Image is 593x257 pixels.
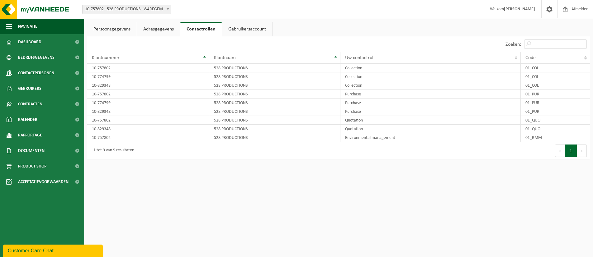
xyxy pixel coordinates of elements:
[565,145,577,157] button: 1
[504,7,535,11] strong: [PERSON_NAME]
[18,158,46,174] span: Product Shop
[521,116,590,125] td: 01_QUO
[18,81,41,96] span: Gebruikers
[209,133,340,142] td: 528 PRODUCTIONS
[209,81,340,90] td: 528 PRODUCTIONS
[521,133,590,142] td: 01_RMM
[340,99,521,107] td: Purchase
[521,72,590,81] td: 01_COL
[180,22,222,36] a: Contactrollen
[87,99,209,107] td: 10-774799
[3,243,104,257] iframe: chat widget
[521,81,590,90] td: 01_COL
[505,42,521,47] label: Zoeken:
[209,107,340,116] td: 528 PRODUCTIONS
[92,55,120,60] span: Klantnummer
[18,65,54,81] span: Contactpersonen
[87,81,209,90] td: 10-829348
[521,90,590,99] td: 01_PUR
[525,55,536,60] span: Code
[340,90,521,99] td: Purchase
[340,125,521,133] td: Quotation
[521,107,590,116] td: 01_PUR
[18,127,42,143] span: Rapportage
[87,64,209,72] td: 10-757802
[18,174,69,190] span: Acceptatievoorwaarden
[555,145,565,157] button: Previous
[521,99,590,107] td: 01_PUR
[87,125,209,133] td: 10-829348
[340,72,521,81] td: Collection
[18,34,41,50] span: Dashboard
[209,125,340,133] td: 528 PRODUCTIONS
[83,5,171,14] span: 10-757802 - 528 PRODUCTIONS - WAREGEM
[87,133,209,142] td: 10-757802
[209,64,340,72] td: 528 PRODUCTIONS
[340,107,521,116] td: Purchase
[87,116,209,125] td: 10-757802
[521,125,590,133] td: 01_QUO
[345,55,373,60] span: Uw contactrol
[18,143,45,158] span: Documenten
[577,145,587,157] button: Next
[222,22,272,36] a: Gebruikersaccount
[340,81,521,90] td: Collection
[87,90,209,99] td: 10-757802
[521,64,590,72] td: 01_COL
[87,107,209,116] td: 10-829348
[340,64,521,72] td: Collection
[209,90,340,99] td: 528 PRODUCTIONS
[214,55,236,60] span: Klantnaam
[18,19,37,34] span: Navigatie
[209,72,340,81] td: 528 PRODUCTIONS
[209,99,340,107] td: 528 PRODUCTIONS
[87,22,137,36] a: Persoonsgegevens
[18,50,55,65] span: Bedrijfsgegevens
[90,145,134,156] div: 1 tot 9 van 9 resultaten
[340,133,521,142] td: Environmental management
[18,96,42,112] span: Contracten
[340,116,521,125] td: Quotation
[87,72,209,81] td: 10-774799
[137,22,180,36] a: Adresgegevens
[209,116,340,125] td: 528 PRODUCTIONS
[18,112,37,127] span: Kalender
